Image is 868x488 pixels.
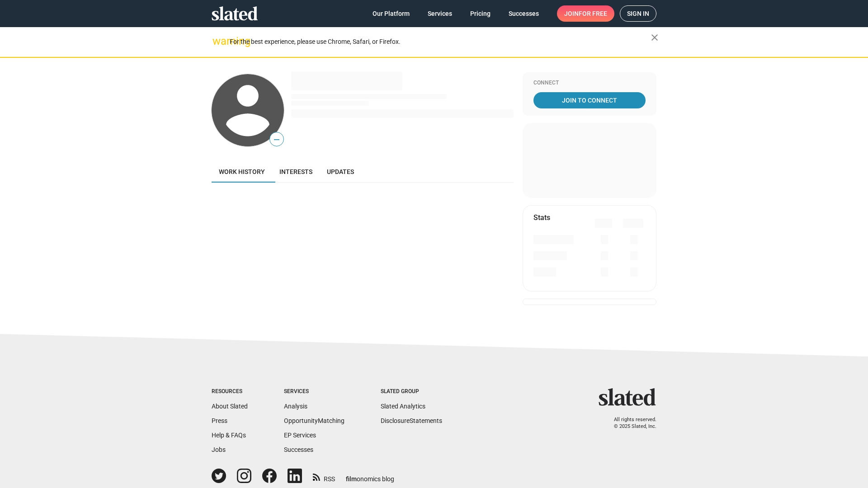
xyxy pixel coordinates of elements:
span: film [346,475,357,483]
mat-icon: close [649,32,660,43]
mat-card-title: Stats [533,213,550,222]
a: OpportunityMatching [284,417,344,424]
span: Pricing [470,5,491,22]
div: Slated Group [381,388,442,395]
a: Successes [501,5,546,22]
a: Slated Analytics [381,403,425,410]
a: filmonomics blog [346,468,394,483]
a: EP Services [284,432,316,439]
a: Work history [212,161,272,183]
a: Analysis [284,403,307,410]
a: Our Platform [365,5,417,22]
mat-icon: warning [212,36,223,47]
a: Successes [284,446,313,453]
a: About Slated [212,403,248,410]
a: Jobs [212,446,226,453]
div: Connect [533,80,646,87]
div: For the best experience, please use Chrome, Safari, or Firefox. [230,36,651,48]
a: Services [420,5,459,22]
a: Join To Connect [533,92,646,108]
span: Sign in [627,6,649,21]
span: Join To Connect [535,92,644,108]
a: Interests [272,161,320,183]
span: Work history [219,168,265,175]
span: — [270,134,283,145]
a: Press [212,417,227,424]
p: All rights reserved. © 2025 Slated, Inc. [604,417,656,430]
span: Interests [279,168,312,175]
span: for free [579,5,607,22]
span: Services [428,5,452,22]
div: Services [284,388,344,395]
span: Updates [327,168,354,175]
a: RSS [313,469,335,483]
a: Joinfor free [557,5,614,22]
div: Resources [212,388,248,395]
a: Updates [320,161,361,183]
a: Sign in [620,5,656,22]
span: Successes [509,5,539,22]
span: Join [564,5,607,22]
span: Our Platform [373,5,410,22]
a: Help & FAQs [212,432,246,439]
a: DisclosureStatements [381,417,442,424]
a: Pricing [463,5,498,22]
